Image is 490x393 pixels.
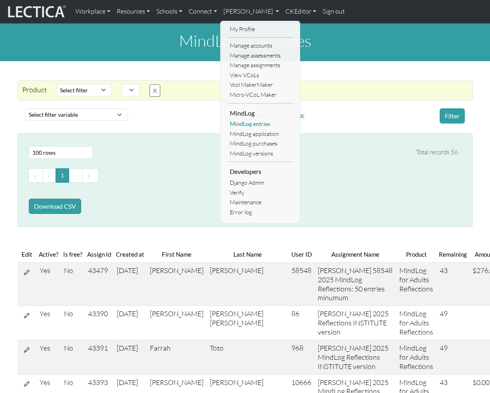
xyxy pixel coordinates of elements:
[416,148,458,158] div: Total records 56
[440,343,448,352] span: 49
[228,149,294,159] a: MindLog versions
[114,262,147,305] td: [DATE]
[228,24,294,34] a: My Profile
[72,3,114,20] a: Workplace
[18,84,52,97] div: Product
[36,246,61,263] th: Active?
[440,378,448,387] span: 43
[228,129,294,139] a: MindLog application
[29,199,81,214] button: Download CSV
[85,246,114,263] th: Assign Id
[149,84,160,97] button: X
[288,306,315,340] td: 86
[440,266,448,275] span: 43
[228,80,294,90] a: Vcol MakerMaker
[56,168,69,183] button: Go to page 1
[64,266,82,275] div: No
[114,340,147,374] td: [DATE]
[114,306,147,340] td: [DATE]
[228,178,294,188] a: Django Admin
[228,165,294,178] li: Developers
[207,246,288,263] th: Last Name
[396,340,436,374] td: MindLog for Adults Reflections
[147,340,207,374] td: Farrah
[440,108,465,124] button: Filter
[85,340,114,374] td: 43391
[207,262,288,305] td: [PERSON_NAME]
[472,378,490,387] span: $0.00
[228,41,294,51] a: Manage accounts
[40,343,58,353] div: Yes
[228,107,294,120] li: MindLog
[147,246,207,263] th: First Name
[64,378,82,387] div: No
[228,188,294,198] a: Verify
[64,309,82,318] div: No
[288,340,315,374] td: 968
[288,262,315,305] td: 58548
[315,262,396,305] td: [PERSON_NAME] 58548 2025 MindLog Reflections: 50 entries minumum
[436,246,469,263] th: Remaining
[228,139,294,149] a: MindLog purchases
[228,24,294,217] ul: [PERSON_NAME]
[40,378,58,387] div: Yes
[114,246,147,263] th: Created at
[315,306,396,340] td: [PERSON_NAME] 2025 Reflections INSTITUTE version
[228,90,294,100] a: Micro-VCoL Maker
[40,266,58,275] div: Yes
[17,246,36,263] th: Edit
[228,119,294,129] a: MindLog entries
[228,197,294,207] a: Maintenance
[315,340,396,374] td: [PERSON_NAME] 2025 MindLog Reflections INSTITUTE version
[228,60,294,70] a: Manage assignments
[147,262,207,305] td: [PERSON_NAME]
[228,51,294,61] a: Manage assessments
[396,262,436,305] td: MindLog for Adults Reflections
[185,3,220,20] a: Connect
[220,3,282,20] a: [PERSON_NAME]
[288,246,315,263] th: User ID
[64,343,82,353] div: No
[207,340,288,374] td: Toto
[114,3,153,20] a: Resources
[6,4,66,19] img: lecticalive
[85,262,114,305] td: 43479
[396,246,436,263] th: Product
[29,168,458,183] ul: Pagination
[319,3,348,20] a: Sign out
[207,306,288,340] td: [PERSON_NAME] [PERSON_NAME]
[228,207,294,217] a: Error log
[396,306,436,340] td: MindLog for Adults Reflections
[85,306,114,340] td: 43390
[147,306,207,340] td: [PERSON_NAME]
[40,309,58,318] div: Yes
[440,309,448,318] span: 49
[228,70,294,80] a: View VCoLs
[282,3,319,20] a: CKEditor
[153,3,185,20] a: Schools
[315,246,396,263] th: Assignment Name
[61,246,85,263] th: Is free?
